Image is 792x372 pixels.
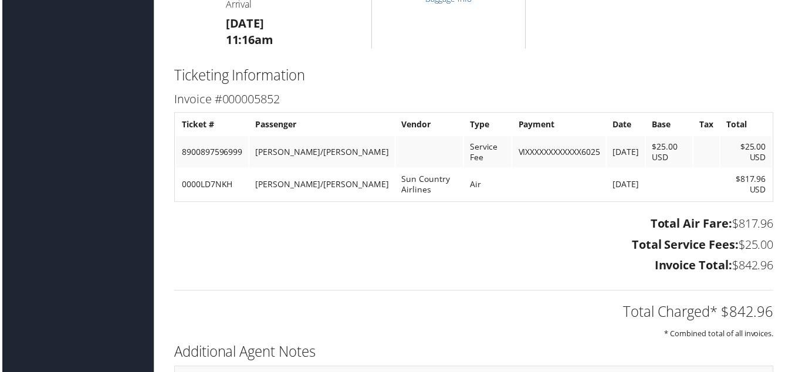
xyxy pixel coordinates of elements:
[723,170,774,201] td: $817.96 USD
[173,303,776,323] h2: Total Charged* $842.96
[173,65,776,85] h2: Ticketing Information
[175,114,248,136] th: Ticket #
[173,92,776,108] h3: Invoice #000005852
[175,137,248,168] td: 8900897596999
[249,170,395,201] td: [PERSON_NAME]/[PERSON_NAME]
[608,114,647,136] th: Date
[173,259,776,275] h3: $842.96
[173,217,776,233] h3: $817.96
[696,114,722,136] th: Tax
[225,15,263,31] strong: [DATE]
[723,114,774,136] th: Total
[656,259,735,275] strong: Invoice Total:
[396,170,463,201] td: Sun Country Airlines
[465,170,512,201] td: Air
[175,170,248,201] td: 0000LD7NKH
[225,32,273,48] strong: 11:16am
[666,330,776,340] small: * Combined total of all invoices.
[652,217,735,232] strong: Total Air Fare:
[249,114,395,136] th: Passenger
[465,114,512,136] th: Type
[723,137,774,168] td: $25.00 USD
[396,114,463,136] th: Vendor
[513,114,607,136] th: Payment
[634,238,741,253] strong: Total Service Fees:
[608,170,647,201] td: [DATE]
[249,137,395,168] td: [PERSON_NAME]/[PERSON_NAME]
[173,344,776,364] h2: Additional Agent Notes
[465,137,512,168] td: Service Fee
[608,137,647,168] td: [DATE]
[513,137,607,168] td: VIXXXXXXXXXXXX6025
[648,114,695,136] th: Base
[173,238,776,254] h3: $25.00
[648,137,695,168] td: $25.00 USD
